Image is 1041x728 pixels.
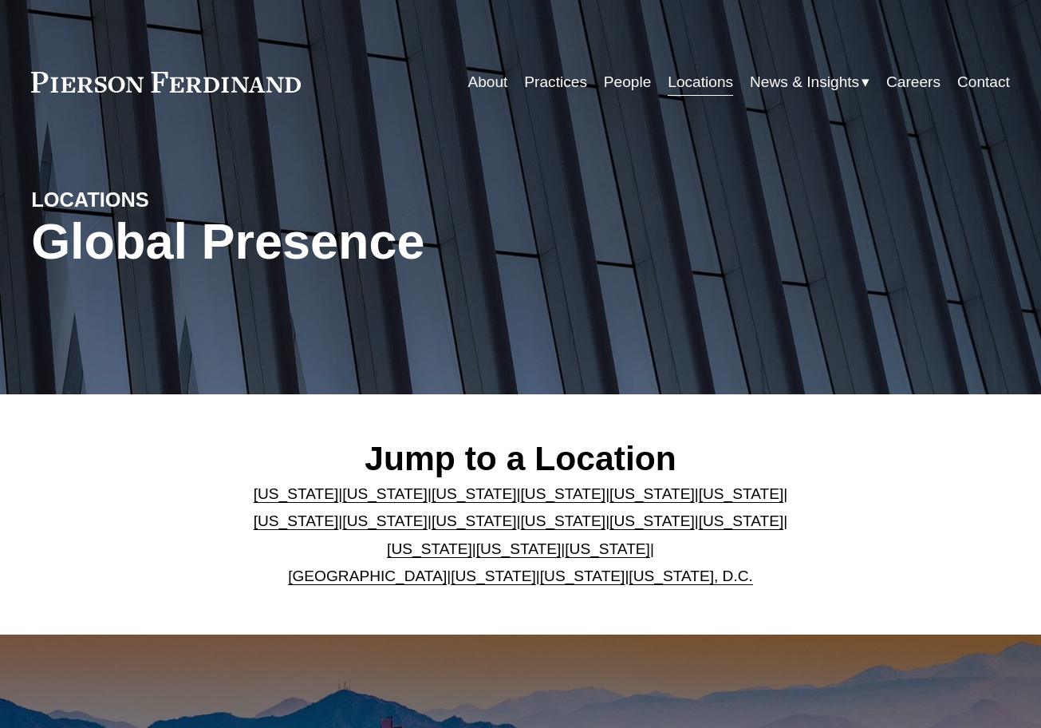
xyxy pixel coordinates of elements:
a: [US_STATE] [521,485,606,502]
a: [US_STATE] [699,485,784,502]
h4: LOCATIONS [31,187,276,212]
a: [US_STATE] [342,485,428,502]
a: [US_STATE] [451,568,536,584]
span: News & Insights [750,69,859,96]
a: [US_STATE] [521,512,606,529]
h2: Jump to a Location [235,438,806,480]
a: [US_STATE] [432,485,517,502]
a: [US_STATE] [609,512,695,529]
a: [US_STATE] [342,512,428,529]
a: [US_STATE] [432,512,517,529]
a: Locations [668,67,733,97]
a: People [604,67,652,97]
a: [US_STATE], D.C. [629,568,753,584]
a: Careers [886,67,940,97]
a: [US_STATE] [609,485,695,502]
a: About [467,67,507,97]
a: [US_STATE] [540,568,625,584]
p: | | | | | | | | | | | | | | | | | | [235,481,806,591]
h1: Global Presence [31,212,684,270]
a: folder dropdown [750,67,869,97]
a: Practices [524,67,587,97]
a: [US_STATE] [699,512,784,529]
a: [US_STATE] [254,485,339,502]
a: [GEOGRAPHIC_DATA] [288,568,447,584]
a: [US_STATE] [565,540,650,557]
a: [US_STATE] [387,540,472,557]
a: Contact [957,67,1010,97]
a: [US_STATE] [254,512,339,529]
a: [US_STATE] [476,540,562,557]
